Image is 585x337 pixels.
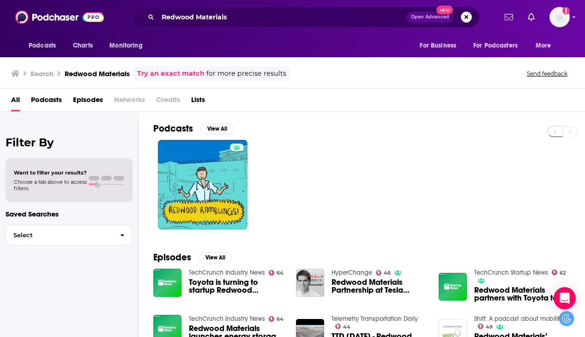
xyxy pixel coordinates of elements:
[277,317,283,321] span: 64
[156,92,180,111] span: Credits
[486,325,493,329] span: 49
[29,39,56,52] span: Podcasts
[407,12,453,23] button: Open AdvancedNew
[73,39,93,52] span: Charts
[549,7,570,27] button: Show profile menu
[413,37,468,54] button: open menu
[73,92,103,111] a: Episodes
[501,9,517,25] a: Show notifications dropdown
[65,69,130,78] h3: Redwood Materials
[67,37,98,54] a: Charts
[6,136,133,149] h2: Filter By
[153,123,193,134] h2: Podcasts
[478,324,493,329] a: 49
[15,8,104,26] img: Podchaser - Follow, Share and Rate Podcasts
[436,6,453,14] span: New
[474,286,570,302] span: Redwood Materials partners with Toyota to recycle batteries in [GEOGRAPHIC_DATA]
[529,37,563,54] button: open menu
[474,315,563,323] a: Shift: A podcast about mobility
[524,9,538,25] a: Show notifications dropdown
[114,92,145,111] span: Networks
[14,179,87,192] span: Choose a tab above to access filters.
[189,269,265,277] a: TechCrunch Industry News
[549,7,570,27] span: Logged in as carolinejames
[103,37,154,54] button: open menu
[11,92,20,111] a: All
[153,269,181,297] img: Toyota is turning to startup Redwood Materials for critical battery materials
[536,39,551,52] span: More
[296,269,324,297] img: Redwood Materials Partnership at Tesla Battery Investor Day?
[137,68,205,79] a: Try an exact match
[22,37,68,54] button: open menu
[554,287,576,309] div: Open Intercom Messenger
[332,269,372,277] a: HyperChange
[153,123,234,134] a: PodcastsView All
[332,278,428,294] a: Redwood Materials Partnership at Tesla Battery Investor Day?
[189,278,285,294] a: Toyota is turning to startup Redwood Materials for critical battery materials
[269,316,284,322] a: 64
[189,315,265,323] a: TechCrunch Industry News
[153,252,232,263] a: EpisodesView All
[133,6,480,28] div: Search podcasts, credits, & more...
[277,271,283,275] span: 64
[552,270,566,275] a: 62
[560,271,566,275] span: 62
[474,269,548,277] a: TechCrunch Startup News
[439,273,467,301] img: Redwood Materials partners with Toyota to recycle batteries in US
[6,225,133,246] button: Select
[474,286,570,302] a: Redwood Materials partners with Toyota to recycle batteries in US
[109,39,142,52] span: Monitoring
[6,210,133,218] p: Saved Searches
[420,39,456,52] span: For Business
[467,37,531,54] button: open menu
[153,252,191,263] h2: Episodes
[6,232,113,238] span: Select
[411,15,449,19] span: Open Advanced
[206,68,286,79] span: for more precise results
[549,7,570,27] img: User Profile
[343,325,350,329] span: 44
[524,70,570,78] button: Send feedback
[562,7,570,14] svg: Add a profile image
[14,169,87,176] span: Want to filter your results?
[384,271,391,275] span: 46
[191,92,205,111] a: Lists
[335,324,351,329] a: 44
[31,92,62,111] a: Podcasts
[200,123,234,134] button: View All
[473,39,518,52] span: For Podcasters
[199,252,232,263] button: View All
[30,69,54,78] h3: Search
[376,270,391,276] a: 46
[269,270,284,276] a: 64
[332,315,418,323] a: Telemetry Transportation Daily
[158,10,407,24] input: Search podcasts, credits, & more...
